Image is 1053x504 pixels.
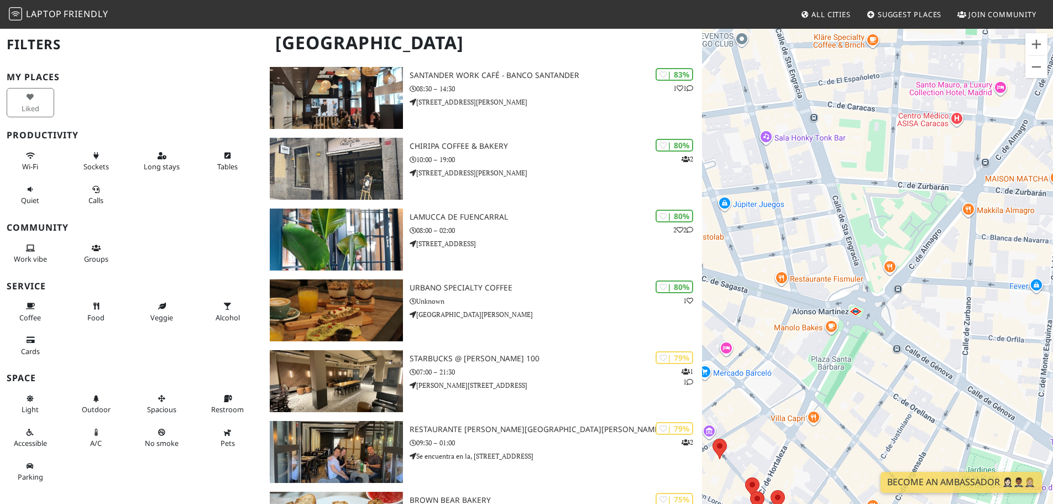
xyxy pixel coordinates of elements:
[64,8,108,20] span: Friendly
[410,225,702,236] p: 08:00 – 02:00
[270,209,403,271] img: Lamucca de Fuencarral
[673,225,693,235] p: 2 2
[7,423,54,453] button: Accessible
[656,68,693,81] div: | 83%
[270,279,403,341] img: Urbano Specialty Coffee
[145,438,179,448] span: Smoke free
[410,168,702,178] p: [STREET_ADDRESS][PERSON_NAME]
[138,297,186,326] button: Veggie
[410,97,702,107] p: [STREET_ADDRESS][PERSON_NAME]
[263,138,702,200] a: Chiripa Coffee & Bakery | 80% 2 Chiripa Coffee & Bakery 10:00 – 19:00 [STREET_ADDRESS][PERSON_NAME]
[811,9,851,19] span: All Cities
[263,209,702,271] a: Lamucca de Fuencarral | 80% 22 Lamucca de Fuencarral 08:00 – 02:00 [STREET_ADDRESS]
[211,404,244,414] span: Restroom
[72,239,120,268] button: Groups
[1025,56,1047,78] button: Reducir
[862,4,946,24] a: Suggest Places
[410,238,702,249] p: [STREET_ADDRESS]
[673,83,693,93] p: 1 1
[7,130,256,141] h3: Productivity
[263,279,702,341] a: Urbano Specialty Coffee | 80% 1 Urbano Specialty Coffee Unknown [GEOGRAPHIC_DATA][PERSON_NAME]
[968,9,1036,19] span: Join Community
[19,313,41,323] span: Coffee
[656,139,693,152] div: | 80%
[656,210,693,222] div: | 80%
[270,350,403,412] img: Starbucks @ C. de Serrano 100
[7,457,54,486] button: Parking
[266,28,700,58] h1: [GEOGRAPHIC_DATA]
[21,195,39,205] span: Quiet
[7,297,54,326] button: Coffee
[682,366,693,387] p: 1 1
[410,451,702,461] p: Se encuentra en la, [STREET_ADDRESS]
[22,162,38,172] span: Stable Wi-Fi
[7,147,54,176] button: Wi-Fi
[410,142,702,151] h3: Chiripa Coffee & Bakery
[144,162,180,172] span: Long stays
[410,154,702,165] p: 10:00 – 19:00
[7,331,54,360] button: Cards
[83,162,109,172] span: Power sockets
[7,281,256,292] h3: Service
[263,421,702,483] a: Restaurante O Cacho do José | 79% 2 Restaurante [PERSON_NAME][GEOGRAPHIC_DATA][PERSON_NAME] 09:30...
[7,373,256,383] h3: Space
[204,423,252,453] button: Pets
[410,309,702,320] p: [GEOGRAPHIC_DATA][PERSON_NAME]
[410,296,702,306] p: Unknown
[263,67,702,129] a: Santander Work Café - Banco Santander | 83% 11 Santander Work Café - Banco Santander 08:30 – 14:3...
[410,425,702,434] h3: Restaurante [PERSON_NAME][GEOGRAPHIC_DATA][PERSON_NAME]
[7,222,256,233] h3: Community
[270,138,403,200] img: Chiripa Coffee & Bakery
[204,147,252,176] button: Tables
[150,313,173,323] span: Veggie
[204,297,252,326] button: Alcohol
[7,72,256,82] h3: My Places
[84,254,108,264] span: Group tables
[14,254,47,264] span: People working
[138,423,186,453] button: No smoke
[682,154,693,164] p: 2
[410,380,702,391] p: [PERSON_NAME][STREET_ADDRESS]
[263,350,702,412] a: Starbucks @ C. de Serrano 100 | 79% 11 Starbucks @ [PERSON_NAME] 100 07:00 – 21:30 [PERSON_NAME][...
[656,280,693,293] div: | 80%
[26,8,62,20] span: Laptop
[1025,33,1047,55] button: Ampliar
[72,389,120,419] button: Outdoor
[7,180,54,210] button: Quiet
[410,212,702,222] h3: Lamucca de Fuencarral
[216,313,240,323] span: Alcohol
[204,389,252,419] button: Restroom
[410,438,702,448] p: 09:30 – 01:00
[410,84,702,94] p: 08:30 – 14:30
[72,147,120,176] button: Sockets
[9,5,108,24] a: LaptopFriendly LaptopFriendly
[953,4,1041,24] a: Join Community
[270,421,403,483] img: Restaurante O Cacho do José
[796,4,855,24] a: All Cities
[410,283,702,293] h3: Urbano Specialty Coffee
[22,404,39,414] span: Natural light
[878,9,942,19] span: Suggest Places
[21,346,40,356] span: Credit cards
[82,404,111,414] span: Outdoor area
[656,422,693,435] div: | 79%
[18,472,43,482] span: Parking
[88,195,103,205] span: Video/audio calls
[270,67,403,129] img: Santander Work Café - Banco Santander
[147,404,176,414] span: Spacious
[138,389,186,419] button: Spacious
[72,423,120,453] button: A/C
[9,7,22,20] img: LaptopFriendly
[87,313,104,323] span: Food
[138,147,186,176] button: Long stays
[72,297,120,326] button: Food
[7,239,54,268] button: Work vibe
[410,71,702,80] h3: Santander Work Café - Banco Santander
[683,295,693,306] p: 1
[7,28,256,61] h2: Filters
[72,180,120,210] button: Calls
[7,389,54,419] button: Light
[410,354,702,363] h3: Starbucks @ [PERSON_NAME] 100
[90,438,102,448] span: Air conditioned
[682,437,693,448] p: 2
